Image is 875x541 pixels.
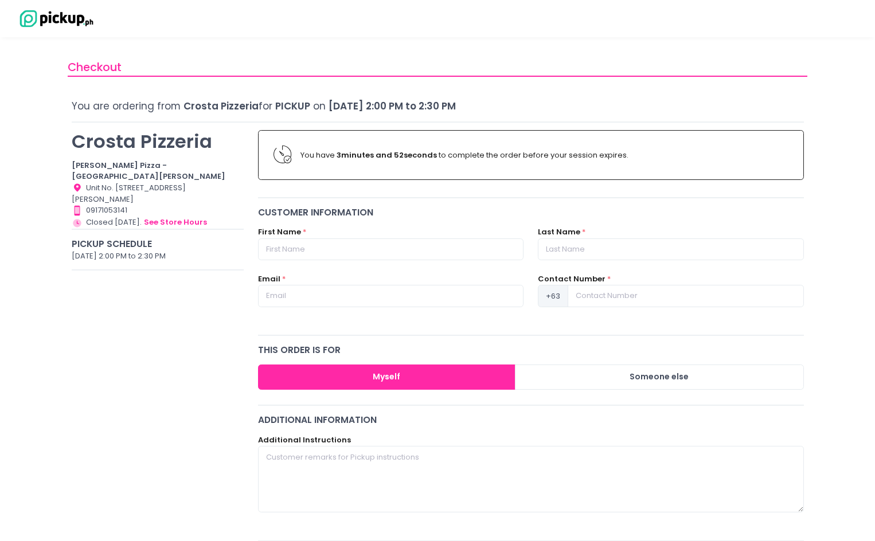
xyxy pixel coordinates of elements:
label: Contact Number [538,273,606,285]
img: logo [14,9,95,29]
div: Customer Information [258,206,804,219]
input: Contact Number [568,285,803,307]
input: Email [258,285,524,307]
label: Last Name [538,226,580,238]
b: 3 minutes and 52 seconds [337,150,437,160]
input: First Name [258,238,524,260]
div: 09171053141 [72,205,244,216]
label: First Name [258,226,301,238]
div: this order is for [258,343,804,356]
label: Additional Instructions [258,434,351,446]
b: [PERSON_NAME] Pizza - [GEOGRAPHIC_DATA][PERSON_NAME] [72,160,225,182]
div: You are ordering from for on [72,99,804,113]
div: Pickup Schedule [72,237,244,250]
p: Crosta Pizzeria [72,130,244,152]
div: Closed [DATE]. [72,216,244,229]
button: see store hours [143,216,208,229]
button: Someone else [515,364,804,390]
div: You have to complete the order before your session expires. [300,150,788,161]
span: Crosta Pizzeria [183,99,259,113]
div: Checkout [68,59,807,77]
div: Large button group [258,364,804,390]
button: Myself [258,364,515,390]
div: [DATE] 2:00 PM to 2:30 PM [72,250,244,262]
label: Email [258,273,280,285]
div: Additional Information [258,413,804,426]
span: Pickup [275,99,310,113]
input: Last Name [538,238,803,260]
div: Unit No. [STREET_ADDRESS][PERSON_NAME] [72,182,244,205]
span: +63 [538,285,568,307]
span: [DATE] 2:00 PM to 2:30 PM [329,99,456,113]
